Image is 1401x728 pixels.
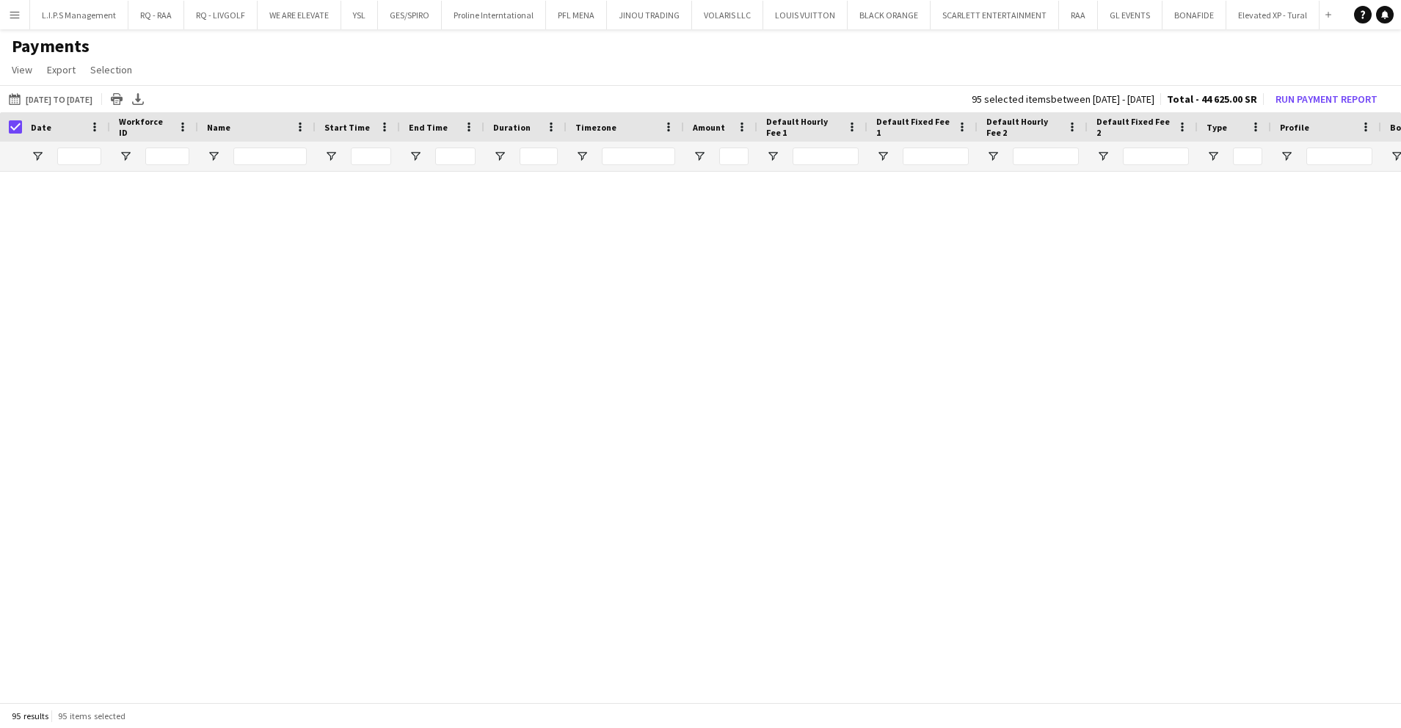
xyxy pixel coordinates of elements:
[258,1,341,29] button: WE ARE ELEVATE
[119,116,172,138] span: Workforce ID
[1096,150,1110,163] button: Open Filter Menu
[31,150,44,163] button: Open Filter Menu
[90,63,132,76] span: Selection
[1306,148,1372,165] input: Profile Filter Input
[12,63,32,76] span: View
[1098,1,1162,29] button: GL EVENTS
[493,122,531,133] span: Duration
[207,122,230,133] span: Name
[41,60,81,79] a: Export
[233,148,307,165] input: Name Filter Input
[378,1,442,29] button: GES/SPIRO
[324,122,370,133] span: Start Time
[1059,1,1098,29] button: RAA
[1280,122,1309,133] span: Profile
[575,122,616,133] span: Timezone
[1123,148,1189,165] input: Default Fixed Fee 2 Filter Input
[119,150,132,163] button: Open Filter Menu
[693,150,706,163] button: Open Filter Menu
[6,60,38,79] a: View
[1167,92,1257,106] span: Total - 44 625.00 SR
[6,90,95,108] button: [DATE] to [DATE]
[1162,1,1226,29] button: BONAFIDE
[763,1,848,29] button: LOUIS VUITTON
[1280,150,1293,163] button: Open Filter Menu
[766,116,841,138] span: Default Hourly Fee 1
[602,148,675,165] input: Timezone Filter Input
[493,150,506,163] button: Open Filter Menu
[607,1,692,29] button: JINOU TRADING
[129,90,147,108] app-action-btn: Export XLSX
[766,150,779,163] button: Open Filter Menu
[575,150,589,163] button: Open Filter Menu
[47,63,76,76] span: Export
[31,122,51,133] span: Date
[341,1,378,29] button: YSL
[793,148,859,165] input: Default Hourly Fee 1 Filter Input
[324,150,338,163] button: Open Filter Menu
[693,122,725,133] span: Amount
[207,150,220,163] button: Open Filter Menu
[30,1,128,29] button: L.I.P.S Management
[931,1,1059,29] button: SCARLETT ENTERTAINMENT
[57,148,101,165] input: Date Filter Input
[986,150,1000,163] button: Open Filter Menu
[1270,90,1383,109] button: Run Payment Report
[184,1,258,29] button: RQ - LIVGOLF
[435,148,476,165] input: End Time Filter Input
[1226,1,1320,29] button: Elevated XP - Tural
[848,1,931,29] button: BLACK ORANGE
[719,148,749,165] input: Amount Filter Input
[128,1,184,29] button: RQ - RAA
[84,60,138,79] a: Selection
[876,116,951,138] span: Default Fixed Fee 1
[409,122,448,133] span: End Time
[1013,148,1079,165] input: Default Hourly Fee 2 Filter Input
[972,95,1154,104] div: 95 selected items between [DATE] - [DATE]
[903,148,969,165] input: Default Fixed Fee 1 Filter Input
[1207,122,1227,133] span: Type
[1233,148,1262,165] input: Type Filter Input
[986,116,1061,138] span: Default Hourly Fee 2
[442,1,546,29] button: Proline Interntational
[876,150,889,163] button: Open Filter Menu
[108,90,125,108] app-action-btn: Print
[1207,150,1220,163] button: Open Filter Menu
[409,150,422,163] button: Open Filter Menu
[546,1,607,29] button: PFL MENA
[351,148,391,165] input: Start Time Filter Input
[58,710,125,721] span: 95 items selected
[692,1,763,29] button: VOLARIS LLC
[145,148,189,165] input: Workforce ID Filter Input
[1096,116,1171,138] span: Default Fixed Fee 2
